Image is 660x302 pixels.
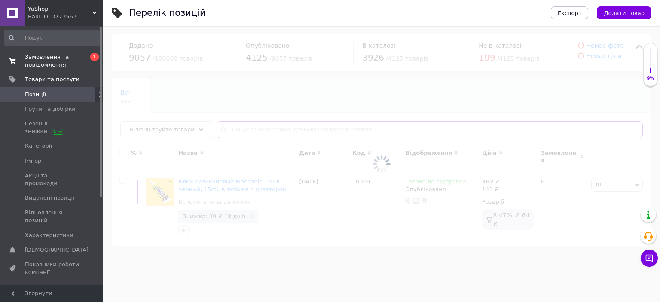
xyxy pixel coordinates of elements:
[25,283,79,299] span: Панель управління
[25,194,74,202] span: Видалені позиції
[25,172,79,187] span: Акції та промокоди
[558,10,582,16] span: Експорт
[25,105,76,113] span: Групи та добірки
[25,53,79,69] span: Замовлення та повідомлення
[25,76,79,83] span: Товари та послуги
[25,120,79,135] span: Сезонні знижки
[604,10,645,16] span: Додати товар
[129,9,206,18] div: Перелік позицій
[90,53,99,61] span: 1
[25,261,79,276] span: Показники роботи компанії
[25,91,46,98] span: Позиції
[25,246,89,254] span: [DEMOGRAPHIC_DATA]
[4,30,101,46] input: Пошук
[551,6,589,19] button: Експорт
[28,13,103,21] div: Ваш ID: 3773563
[25,232,73,239] span: Характеристики
[25,209,79,224] span: Відновлення позицій
[644,76,657,82] div: 9%
[25,157,45,165] span: Імпорт
[597,6,651,19] button: Додати товар
[25,142,52,150] span: Категорії
[641,250,658,267] button: Чат з покупцем
[28,5,92,13] span: YuShop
